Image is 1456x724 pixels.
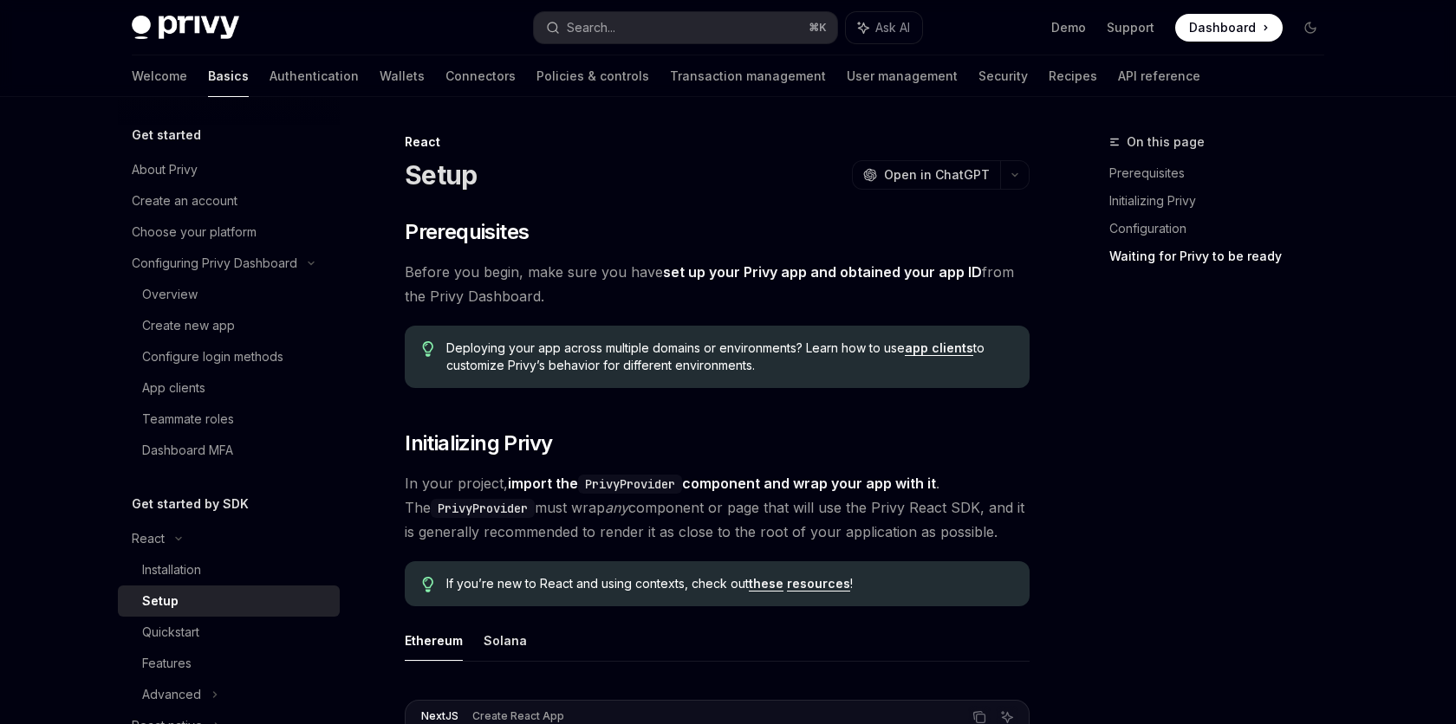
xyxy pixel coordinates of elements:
a: Initializing Privy [1109,187,1338,215]
a: app clients [905,340,973,356]
a: Dashboard [1175,14,1283,42]
a: Installation [118,554,340,585]
svg: Tip [422,341,434,357]
span: ⌘ K [809,21,827,35]
code: PrivyProvider [578,475,682,494]
div: Overview [142,284,198,305]
a: API reference [1118,55,1200,97]
em: any [605,499,628,516]
a: Prerequisites [1109,159,1338,187]
a: Configuration [1109,215,1338,242]
button: Search...⌘K [534,12,837,43]
a: Overview [118,279,340,310]
a: Welcome [132,55,187,97]
a: Configure login methods [118,341,340,372]
h5: Get started by SDK [132,494,249,514]
span: Prerequisites [405,218,529,246]
div: React [405,133,1030,151]
a: Waiting for Privy to be ready [1109,242,1338,270]
a: Teammate roles [118,404,340,435]
a: Setup [118,585,340,617]
div: Search... [567,17,615,38]
span: Before you begin, make sure you have from the Privy Dashboard. [405,260,1030,308]
a: Basics [208,55,249,97]
a: Transaction management [670,55,826,97]
a: Quickstart [118,617,340,648]
div: Configuring Privy Dashboard [132,253,297,274]
div: Advanced [142,684,201,705]
span: Deploying your app across multiple domains or environments? Learn how to use to customize Privy’s... [446,339,1012,374]
a: Demo [1051,19,1086,36]
button: Open in ChatGPT [852,160,1000,190]
div: Choose your platform [132,222,257,242]
a: Policies & controls [536,55,649,97]
span: Ask AI [875,19,910,36]
div: React [132,528,165,549]
a: Create new app [118,310,340,341]
div: App clients [142,378,205,398]
a: Choose your platform [118,217,340,248]
a: Authentication [270,55,359,97]
span: If you’re new to React and using contexts, check out ! [446,575,1012,592]
code: PrivyProvider [431,499,535,518]
div: Features [142,653,192,674]
button: Toggle dark mode [1297,14,1324,42]
a: Create an account [118,185,340,217]
h1: Setup [405,159,477,191]
a: Recipes [1049,55,1097,97]
div: Quickstart [142,622,199,643]
button: Ask AI [846,12,922,43]
div: Setup [142,591,179,611]
div: Teammate roles [142,409,234,430]
a: Wallets [380,55,425,97]
a: Security [978,55,1028,97]
span: In your project, . The must wrap component or page that will use the Privy React SDK, and it is g... [405,471,1030,544]
a: Support [1107,19,1154,36]
img: dark logo [132,16,239,40]
strong: import the component and wrap your app with it [508,475,936,492]
div: Create an account [132,191,237,211]
div: About Privy [132,159,198,180]
a: User management [847,55,958,97]
button: Ethereum [405,620,463,661]
svg: Tip [422,577,434,592]
div: Dashboard MFA [142,440,233,461]
a: Connectors [445,55,516,97]
a: these [749,576,783,591]
a: Dashboard MFA [118,435,340,466]
a: set up your Privy app and obtained your app ID [663,263,982,281]
div: Installation [142,559,201,580]
a: About Privy [118,154,340,185]
a: resources [787,576,850,591]
h5: Get started [132,125,201,145]
div: Create new app [142,315,235,336]
span: Initializing Privy [405,430,552,457]
span: Dashboard [1189,19,1256,36]
span: Open in ChatGPT [884,166,990,184]
a: App clients [118,372,340,404]
div: Configure login methods [142,346,283,367]
span: On this page [1127,132,1205,152]
a: Features [118,648,340,679]
button: Solana [484,620,527,661]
